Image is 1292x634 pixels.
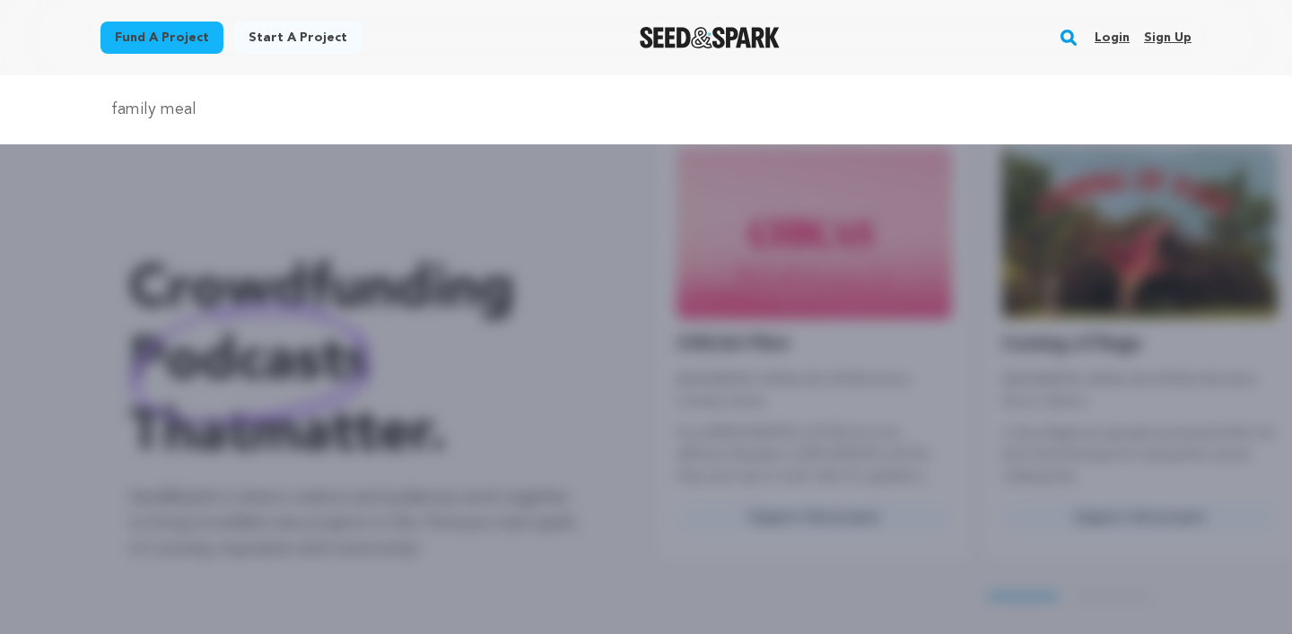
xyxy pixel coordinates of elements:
[100,97,1192,123] input: Search
[100,22,223,54] a: Fund a project
[640,27,781,48] img: Seed&Spark Logo Dark Mode
[1144,23,1192,52] a: Sign up
[640,27,781,48] a: Seed&Spark Homepage
[1095,23,1130,52] a: Login
[234,22,362,54] a: Start a project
